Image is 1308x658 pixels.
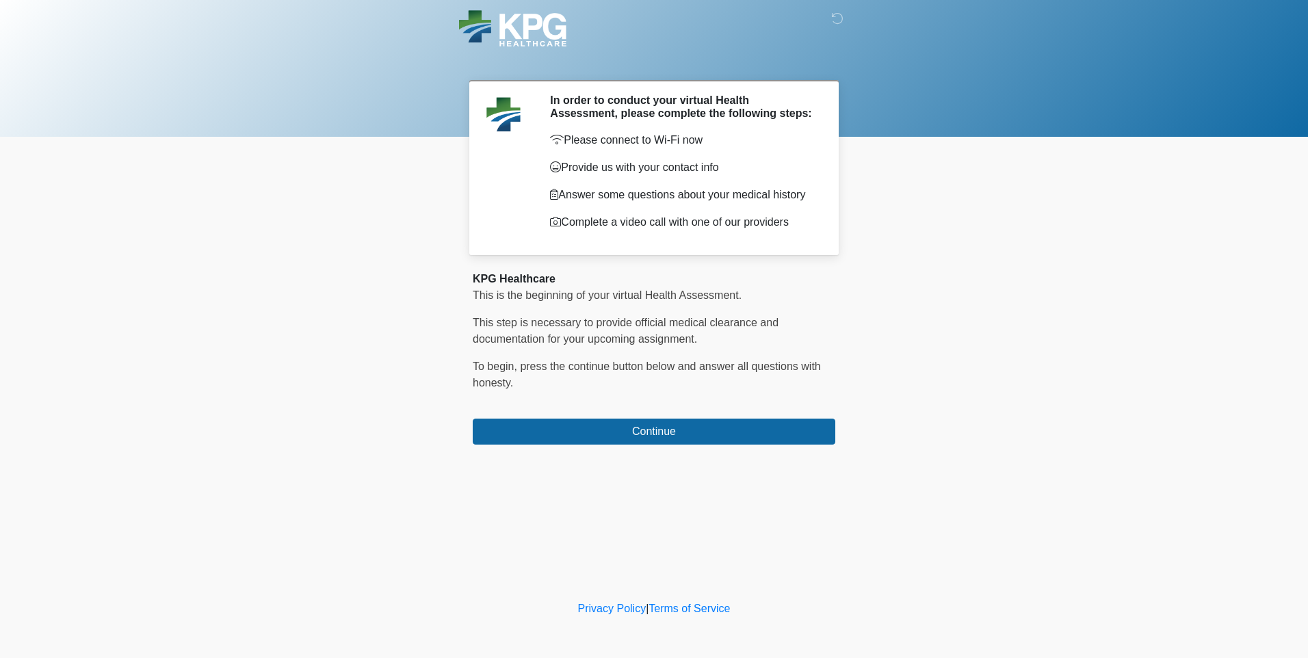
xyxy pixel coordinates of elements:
h2: In order to conduct your virtual Health Assessment, please complete the following steps: [550,94,815,120]
span: This step is necessary to provide official medical clearance and documentation for your upcoming ... [473,317,779,345]
a: Terms of Service [649,603,730,614]
div: KPG Healthcare [473,271,835,287]
h1: ‎ ‎ ‎ [462,49,846,75]
p: Answer some questions about your medical history [550,187,815,203]
button: Continue [473,419,835,445]
span: This is the beginning of your virtual Health Assessment. [473,289,742,301]
p: Complete a video call with one of our providers [550,214,815,231]
p: Provide us with your contact info [550,159,815,176]
img: KPG Healthcare Logo [459,10,566,47]
span: To begin, ﻿﻿﻿﻿﻿﻿﻿﻿﻿﻿﻿﻿﻿﻿﻿﻿﻿press the continue button below and answer all questions with honesty. [473,360,821,389]
img: Agent Avatar [483,94,524,135]
p: Please connect to Wi-Fi now [550,132,815,148]
a: | [646,603,649,614]
a: Privacy Policy [578,603,646,614]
